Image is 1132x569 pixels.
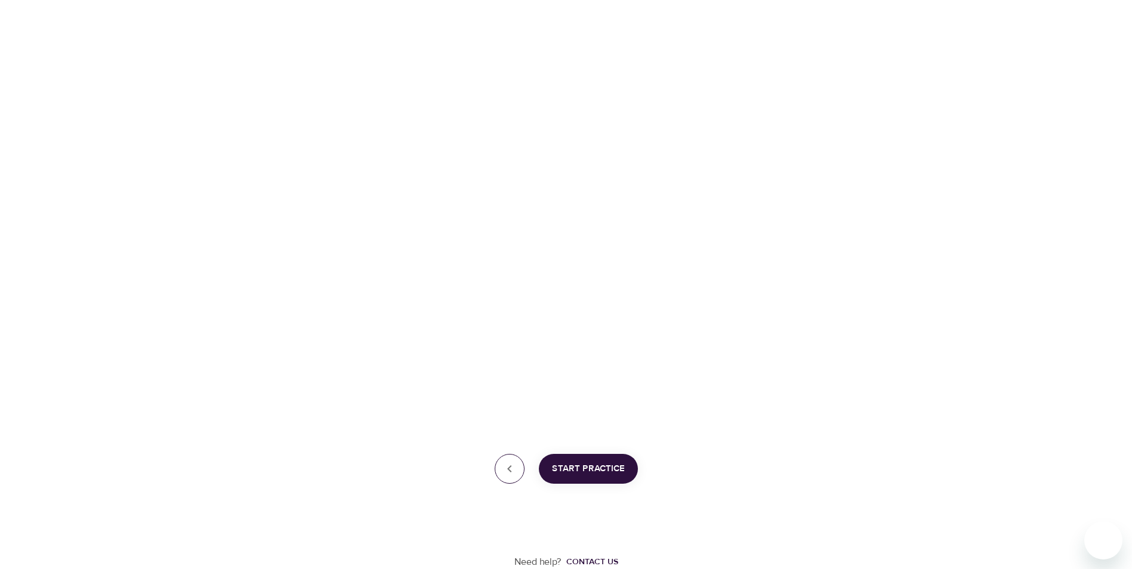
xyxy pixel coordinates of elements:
div: Contact us [566,556,618,568]
a: Contact us [562,556,618,568]
p: Need help? [514,555,562,569]
button: Start Practice [539,454,638,484]
span: Start Practice [552,461,625,477]
iframe: Button to launch messaging window [1084,521,1122,559]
